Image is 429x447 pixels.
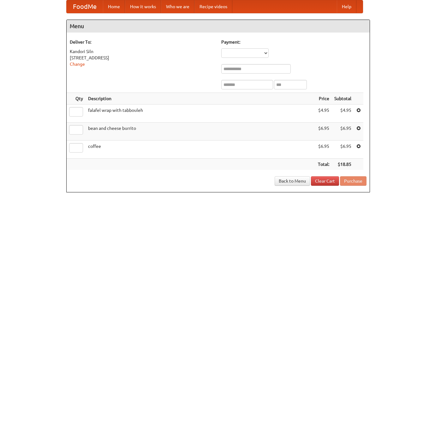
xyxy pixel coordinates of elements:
th: Qty [67,93,86,105]
td: $4.95 [315,105,332,123]
a: Clear Cart [311,176,339,186]
th: Price [315,93,332,105]
h5: Payment: [221,39,366,45]
td: $4.95 [332,105,354,123]
h5: Deliver To: [70,39,215,45]
th: Description [86,93,315,105]
a: Help [337,0,356,13]
th: Total: [315,159,332,170]
a: Home [103,0,125,13]
a: Change [70,62,85,67]
td: bean and cheese burrito [86,123,315,141]
a: Recipe videos [194,0,232,13]
a: FoodMe [67,0,103,13]
a: Back to Menu [275,176,310,186]
td: $6.95 [315,141,332,159]
td: coffee [86,141,315,159]
td: $6.95 [315,123,332,141]
h4: Menu [67,20,370,33]
div: Kandori Siln [70,48,215,55]
th: $18.85 [332,159,354,170]
a: How it works [125,0,161,13]
td: $6.95 [332,123,354,141]
th: Subtotal [332,93,354,105]
td: falafel wrap with tabbouleh [86,105,315,123]
a: Who we are [161,0,194,13]
div: [STREET_ADDRESS] [70,55,215,61]
button: Purchase [340,176,366,186]
td: $6.95 [332,141,354,159]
